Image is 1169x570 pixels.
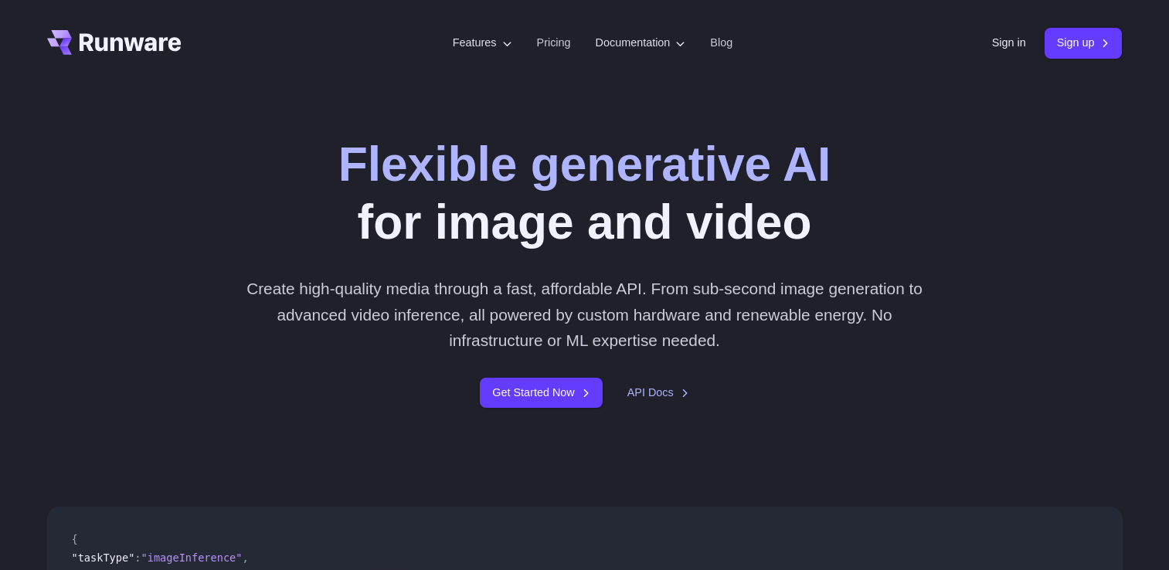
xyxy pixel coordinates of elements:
[240,276,929,353] p: Create high-quality media through a fast, affordable API. From sub-second image generation to adv...
[1045,28,1123,58] a: Sign up
[710,34,732,52] a: Blog
[72,551,135,564] span: "taskType"
[453,34,512,52] label: Features
[627,384,689,402] a: API Docs
[134,551,141,564] span: :
[242,551,248,564] span: ,
[72,533,78,545] span: {
[141,551,243,564] span: "imageInference"
[992,34,1026,52] a: Sign in
[338,137,831,191] strong: Flexible generative AI
[480,378,602,408] a: Get Started Now
[338,136,831,251] h1: for image and video
[47,30,182,55] a: Go to /
[596,34,686,52] label: Documentation
[537,34,571,52] a: Pricing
